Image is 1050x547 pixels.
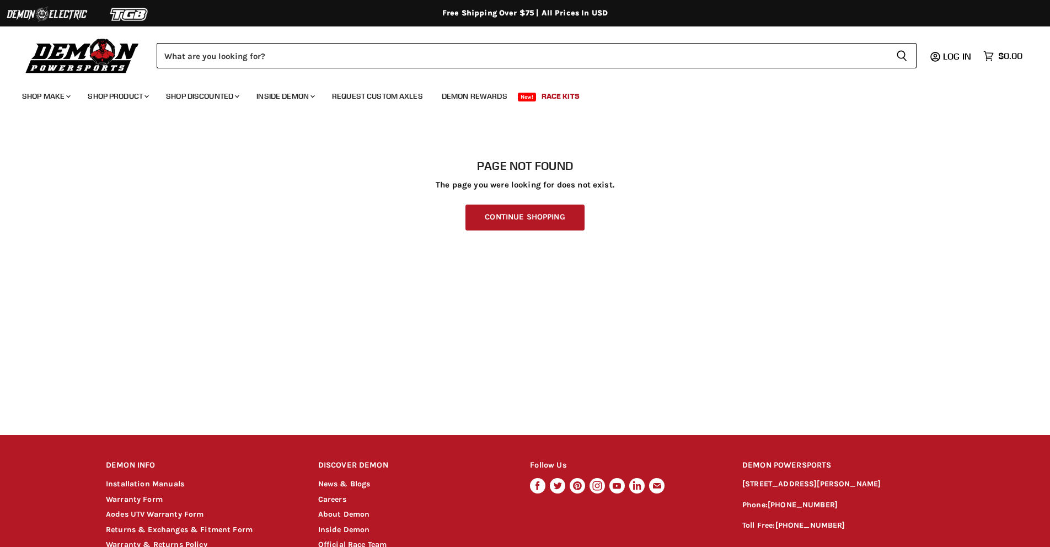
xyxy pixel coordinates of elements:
img: TGB Logo 2 [88,4,171,25]
h2: DEMON POWERSPORTS [742,453,944,479]
span: New! [518,93,537,101]
p: [STREET_ADDRESS][PERSON_NAME] [742,478,944,491]
a: Demon Rewards [433,85,516,108]
a: About Demon [318,510,370,519]
img: Demon Electric Logo 2 [6,4,88,25]
h1: Page not found [106,159,944,173]
h2: Follow Us [530,453,721,479]
a: News & Blogs [318,479,371,489]
input: Search [157,43,887,68]
img: Demon Powersports [22,36,143,75]
form: Product [157,43,917,68]
span: $0.00 [998,51,1022,61]
ul: Main menu [14,81,1020,108]
a: [PHONE_NUMBER] [768,500,838,510]
p: Phone: [742,499,944,512]
a: Installation Manuals [106,479,184,489]
a: Inside Demon [248,85,322,108]
span: Log in [943,51,971,62]
a: [PHONE_NUMBER] [775,521,845,530]
h2: DEMON INFO [106,453,297,479]
a: Log in [938,51,978,61]
a: Continue Shopping [465,205,584,230]
button: Search [887,43,917,68]
a: Shop Discounted [158,85,246,108]
p: The page you were looking for does not exist. [106,180,944,190]
a: Inside Demon [318,525,370,534]
a: Race Kits [533,85,588,108]
a: Shop Make [14,85,77,108]
a: Returns & Exchanges & Fitment Form [106,525,253,534]
a: Careers [318,495,346,504]
div: Free Shipping Over $75 | All Prices In USD [84,8,966,18]
a: Warranty Form [106,495,163,504]
a: $0.00 [978,48,1028,64]
a: Shop Product [79,85,156,108]
a: Aodes UTV Warranty Form [106,510,203,519]
a: Request Custom Axles [324,85,431,108]
p: Toll Free: [742,519,944,532]
h2: DISCOVER DEMON [318,453,510,479]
